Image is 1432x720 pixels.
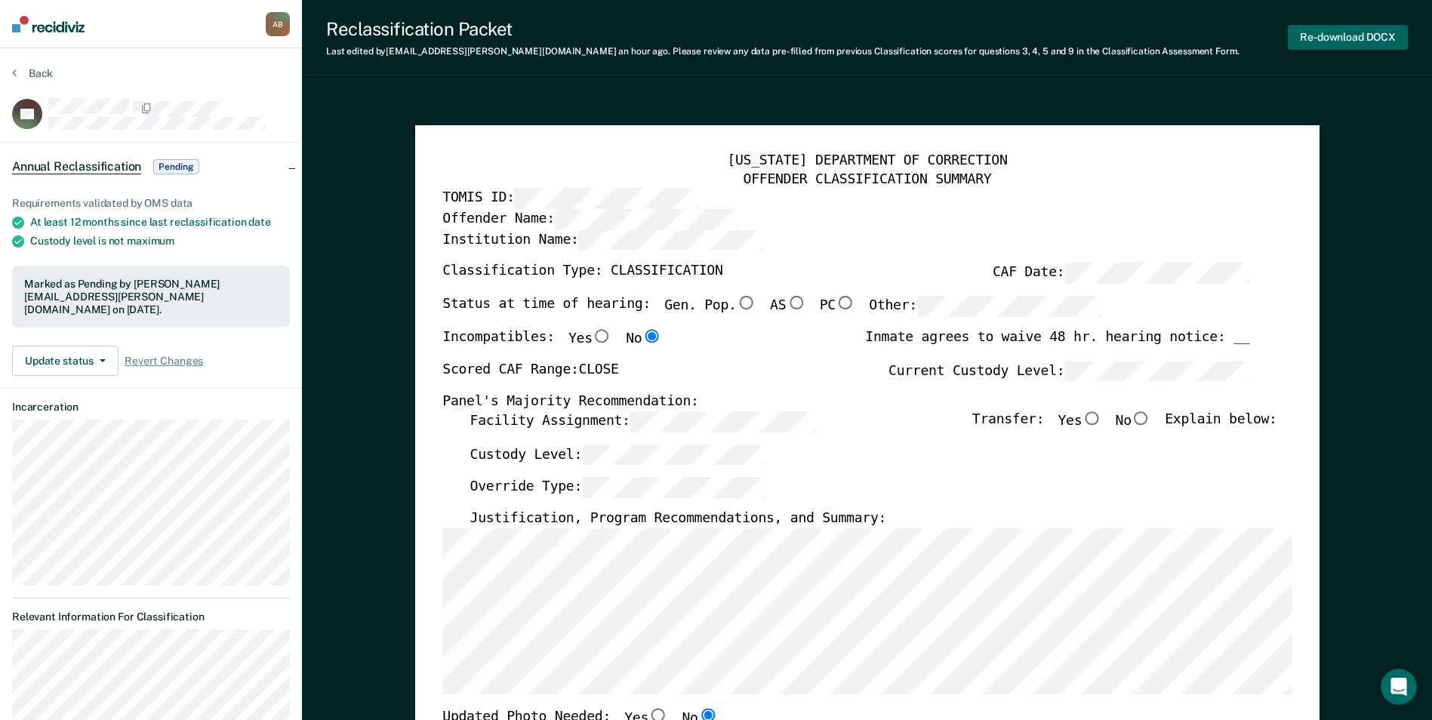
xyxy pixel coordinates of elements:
[12,401,290,414] dt: Incarceration
[30,235,290,248] div: Custody level is not
[1064,263,1249,285] input: CAF Date:
[326,18,1239,40] div: Reclassification Packet
[442,189,699,210] label: TOMIS ID:
[12,16,85,32] img: Recidiviz
[736,296,756,309] input: Gen. Pop.
[568,329,612,349] label: Yes
[326,46,1239,57] div: Last edited by [EMAIL_ADDRESS][PERSON_NAME][DOMAIN_NAME] . Please review any data pre-filled from...
[972,411,1277,445] div: Transfer: Explain below:
[582,478,767,499] input: Override Type:
[442,296,1102,329] div: Status at time of hearing:
[888,361,1249,382] label: Current Custody Level:
[1288,25,1408,50] button: Re-download DOCX
[1115,411,1150,432] label: No
[578,230,763,251] input: Institution Name:
[1064,361,1249,382] input: Current Custody Level:
[470,510,886,528] label: Justification, Program Recommendations, and Summary:
[865,329,1249,361] div: Inmate agrees to waive 48 hr. hearing notice: __
[266,12,290,36] button: AB
[266,12,290,36] div: A B
[1058,411,1101,432] label: Yes
[442,230,763,251] label: Institution Name:
[470,411,815,432] label: Facility Assignment:
[442,394,1249,412] div: Panel's Majority Recommendation:
[24,278,278,315] div: Marked as Pending by [PERSON_NAME][EMAIL_ADDRESS][PERSON_NAME][DOMAIN_NAME] on [DATE].
[514,189,699,210] input: TOMIS ID:
[630,411,815,432] input: Facility Assignment:
[664,296,756,317] label: Gen. Pop.
[786,296,805,309] input: AS
[554,209,739,230] input: Offender Name:
[592,329,611,343] input: Yes
[12,159,141,174] span: Annual Reclassification
[993,263,1249,285] label: CAF Date:
[442,329,661,361] div: Incompatibles:
[442,263,722,285] label: Classification Type: CLASSIFICATION
[770,296,805,317] label: AS
[618,46,668,57] span: an hour ago
[470,445,767,466] label: Custody Level:
[819,296,855,317] label: PC
[127,235,174,247] span: maximum
[12,197,290,210] div: Requirements validated by OMS data
[1132,411,1151,425] input: No
[1381,669,1417,705] iframe: Intercom live chat
[248,216,270,228] span: date
[125,355,203,368] span: Revert Changes
[30,216,290,229] div: At least 12 months since last reclassification
[642,329,661,343] input: No
[836,296,855,309] input: PC
[869,296,1102,317] label: Other:
[582,445,767,466] input: Custody Level:
[12,346,119,376] button: Update status
[917,296,1102,317] input: Other:
[442,209,740,230] label: Offender Name:
[12,611,290,623] dt: Relevant Information For Classification
[153,159,199,174] span: Pending
[1082,411,1101,425] input: Yes
[626,329,661,349] label: No
[470,478,767,499] label: Override Type:
[442,171,1292,189] div: OFFENDER CLASSIFICATION SUMMARY
[442,152,1292,171] div: [US_STATE] DEPARTMENT OF CORRECTION
[442,361,618,382] label: Scored CAF Range: CLOSE
[12,66,53,80] button: Back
